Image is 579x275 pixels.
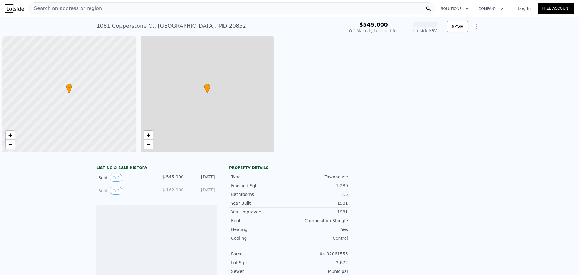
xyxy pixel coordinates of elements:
[162,187,184,192] span: $ 162,000
[231,191,289,197] div: Bathrooms
[349,28,398,34] div: Off Market, last sold for
[146,140,150,148] span: −
[231,251,289,257] div: Parcel
[6,140,15,149] a: Zoom out
[162,174,184,179] span: $ 545,000
[474,3,508,14] button: Company
[289,174,348,180] div: Townhouse
[289,191,348,197] div: 2.5
[470,21,482,33] button: Show Options
[538,3,574,14] a: Free Account
[447,21,468,32] button: SAVE
[289,268,348,274] div: Municipal
[289,209,348,215] div: 1981
[231,268,289,274] div: Sewer
[8,131,12,139] span: +
[96,22,246,30] div: 1081 Copperstone Ct , [GEOGRAPHIC_DATA] , MD 20852
[66,84,72,94] div: •
[98,187,152,195] div: Sold
[204,84,210,94] div: •
[413,28,437,34] div: Lotside ARV
[110,174,122,182] button: View historical data
[144,140,153,149] a: Zoom out
[231,218,289,224] div: Roof
[289,251,348,257] div: 04-02061555
[146,131,150,139] span: +
[66,85,72,90] span: •
[8,140,12,148] span: −
[6,131,15,140] a: Zoom in
[144,131,153,140] a: Zoom in
[98,174,152,182] div: Sold
[289,260,348,266] div: 2,672
[231,200,289,206] div: Year Built
[204,85,210,90] span: •
[289,200,348,206] div: 1981
[5,4,24,13] img: Lotside
[511,5,538,11] a: Log In
[359,21,388,28] span: $545,000
[231,183,289,189] div: Finished Sqft
[231,209,289,215] div: Year Improved
[289,183,348,189] div: 1,280
[188,174,215,182] div: [DATE]
[231,235,289,241] div: Cooling
[231,174,289,180] div: Type
[436,3,474,14] button: Solutions
[188,187,215,195] div: [DATE]
[289,218,348,224] div: Composition Shingle
[231,260,289,266] div: Lot Sqft
[231,226,289,232] div: Heating
[96,165,217,171] div: LISTING & SALE HISTORY
[110,187,122,195] button: View historical data
[289,235,348,241] div: Central
[29,5,102,12] span: Search an address or region
[289,226,348,232] div: Yes
[229,165,350,170] div: Property details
